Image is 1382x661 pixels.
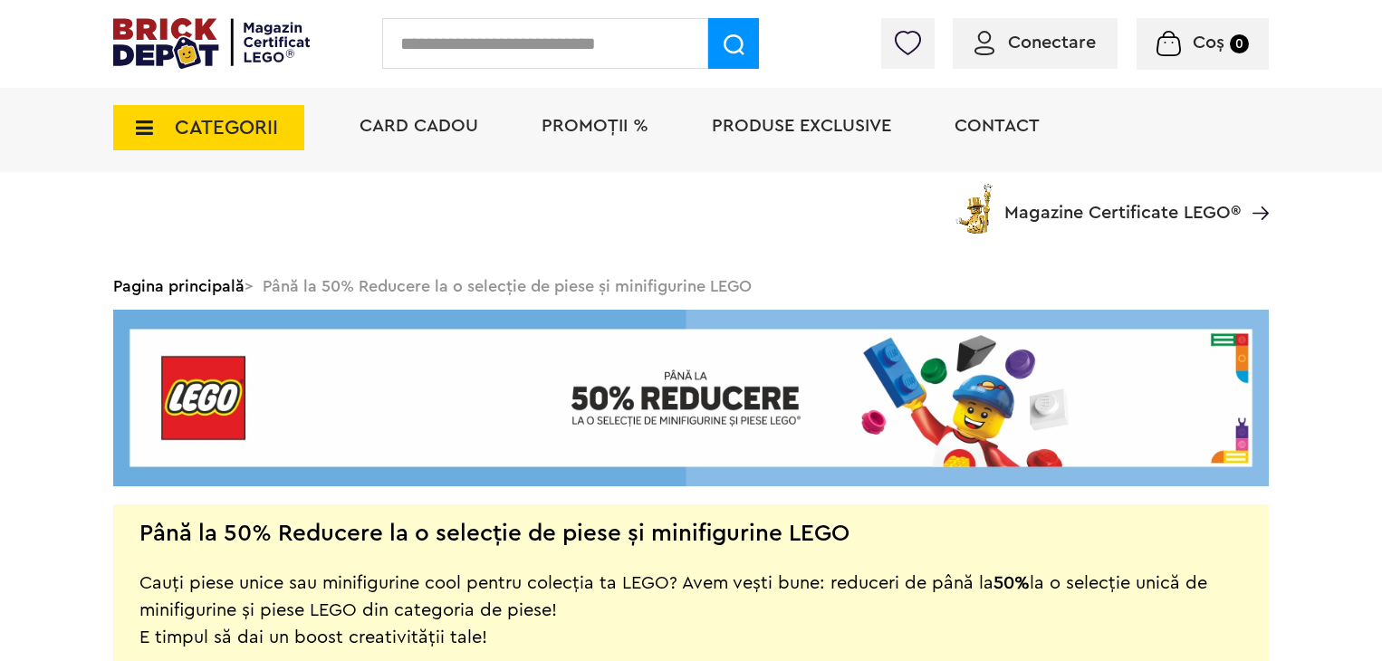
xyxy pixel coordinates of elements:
[113,263,1269,310] div: > Până la 50% Reducere la o selecție de piese și minifigurine LEGO
[993,574,1030,592] strong: 50%
[1241,180,1269,198] a: Magazine Certificate LEGO®
[1008,34,1096,52] span: Conectare
[974,34,1096,52] a: Conectare
[360,117,478,135] a: Card Cadou
[712,117,891,135] a: Produse exclusive
[113,278,245,294] a: Pagina principală
[955,117,1040,135] a: Contact
[1193,34,1224,52] span: Coș
[139,524,849,542] h2: Până la 50% Reducere la o selecție de piese și minifigurine LEGO
[1230,34,1249,53] small: 0
[113,310,1269,486] img: Landing page banner
[175,118,278,138] span: CATEGORII
[1004,180,1241,222] span: Magazine Certificate LEGO®
[542,117,648,135] a: PROMOȚII %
